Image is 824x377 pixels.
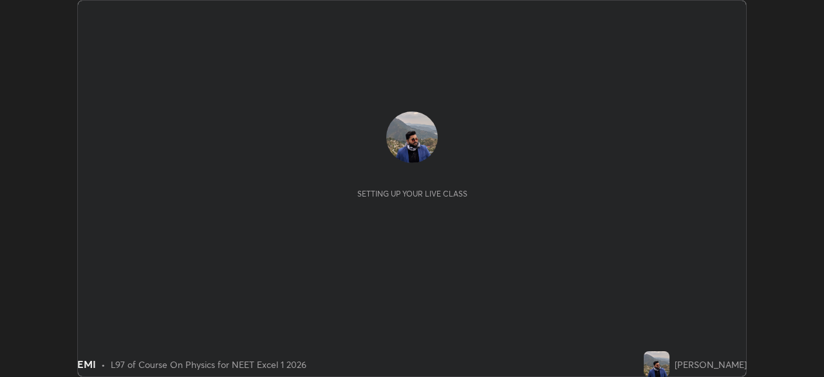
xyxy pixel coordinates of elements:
div: [PERSON_NAME] [675,358,747,371]
div: L97 of Course On Physics for NEET Excel 1 2026 [111,358,306,371]
div: Setting up your live class [357,189,467,198]
img: 32457bb2dde54d7ea7c34c8e2a2521d0.jpg [386,111,438,163]
div: EMI [77,356,96,372]
div: • [101,358,106,371]
img: 32457bb2dde54d7ea7c34c8e2a2521d0.jpg [644,351,669,377]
